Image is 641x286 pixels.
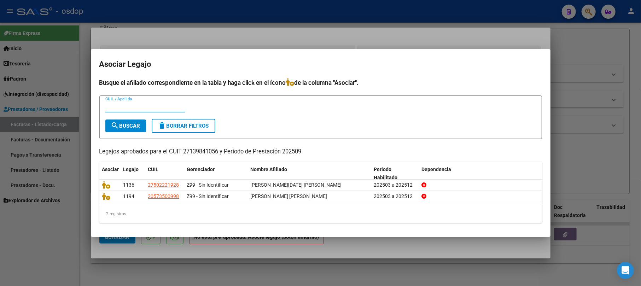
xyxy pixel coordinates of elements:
[374,181,416,189] div: 202503 a 202512
[123,167,139,172] span: Legajo
[158,123,209,129] span: Borrar Filtros
[187,193,229,199] span: Z99 - Sin Identificar
[99,162,121,185] datatable-header-cell: Asociar
[123,193,135,199] span: 1194
[121,162,145,185] datatable-header-cell: Legajo
[102,167,119,172] span: Asociar
[111,123,140,129] span: Buscar
[371,162,419,185] datatable-header-cell: Periodo Habilitado
[99,147,542,156] p: Legajos aprobados para el CUIT 27139841056 y Período de Prestación 202509
[419,162,542,185] datatable-header-cell: Dependencia
[187,167,215,172] span: Gerenciador
[187,182,229,188] span: Z99 - Sin Identificar
[374,192,416,200] div: 202503 a 202512
[184,162,248,185] datatable-header-cell: Gerenciador
[251,193,327,199] span: ZABALA REYNOSO CRISTIAN ANDRES
[99,78,542,87] h4: Busque el afiliado correspondiente en la tabla y haga click en el ícono de la columna "Asociar".
[99,58,542,71] h2: Asociar Legajo
[105,119,146,132] button: Buscar
[374,167,397,180] span: Periodo Habilitado
[123,182,135,188] span: 1136
[158,121,167,130] mat-icon: delete
[145,162,184,185] datatable-header-cell: CUIL
[251,182,342,188] span: ZABALA REYNOSO LUCIA BELEN
[148,182,179,188] span: 27502221928
[248,162,371,185] datatable-header-cell: Nombre Afiliado
[99,205,542,223] div: 2 registros
[111,121,120,130] mat-icon: search
[152,119,215,133] button: Borrar Filtros
[148,167,159,172] span: CUIL
[251,167,287,172] span: Nombre Afiliado
[148,193,179,199] span: 20573500998
[421,167,451,172] span: Dependencia
[617,262,634,279] div: Open Intercom Messenger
